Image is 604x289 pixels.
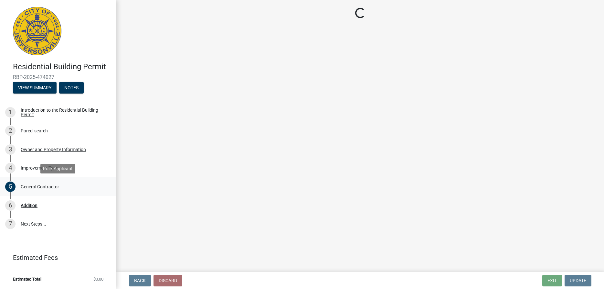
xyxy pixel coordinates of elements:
a: Estimated Fees [5,251,106,264]
button: Exit [542,275,562,286]
div: Addition [21,203,37,208]
button: Back [129,275,151,286]
div: Introduction to the Residential Building Permit [21,108,106,117]
span: $0.00 [93,277,103,281]
div: Improvement Type [21,166,58,170]
div: Parcel search [21,128,48,133]
div: 1 [5,107,16,117]
span: Update [570,278,586,283]
wm-modal-confirm: Summary [13,85,57,91]
wm-modal-confirm: Notes [59,85,84,91]
div: Role: Applicant [40,164,75,173]
button: View Summary [13,82,57,94]
div: 2 [5,126,16,136]
button: Update [565,275,591,286]
div: 4 [5,163,16,173]
div: 7 [5,219,16,229]
span: Estimated Total [13,277,41,281]
div: 3 [5,144,16,155]
h4: Residential Building Permit [13,62,111,72]
div: 6 [5,200,16,211]
button: Notes [59,82,84,94]
span: Back [134,278,146,283]
span: RBP-2025-474027 [13,74,103,80]
img: City of Jeffersonville, Indiana [13,7,61,55]
div: Owner and Property Information [21,147,86,152]
div: General Contractor [21,184,59,189]
div: 5 [5,182,16,192]
button: Discard [154,275,182,286]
